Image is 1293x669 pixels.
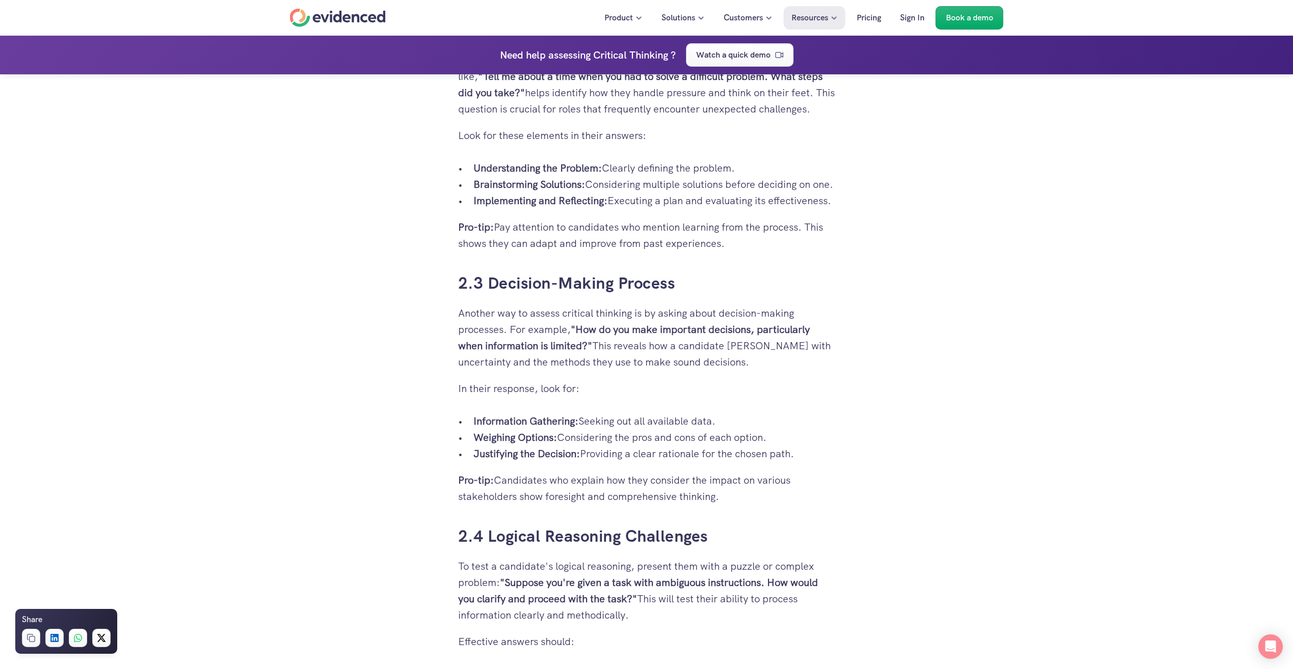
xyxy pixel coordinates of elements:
p: Considering the pros and cons of each option. [473,429,835,445]
p: Effective answers should: [458,633,835,650]
h6: Share [22,613,42,626]
strong: Implementing and Reflecting: [473,194,608,207]
a: Sign In [892,6,932,30]
p: Pricing [857,11,881,24]
h3: 2.4 Logical Reasoning Challenges [458,525,835,548]
strong: Weighing Options: [473,431,557,444]
p: Considering multiple solutions before deciding on one. [473,176,835,192]
p: Need help assessing [500,47,591,63]
strong: "How do you make important decisions, particularly when information is limited?" [458,323,812,352]
p: Clearly defining the problem. [473,160,835,176]
p: Watch a quick demo [696,48,771,62]
p: Customers [724,11,763,24]
p: Asking candidates about their problem-solving approach is essential. A question like, helps ident... [458,52,835,117]
strong: Pro-tip: [458,473,494,487]
p: Another way to assess critical thinking is by asking about decision-making processes. For example... [458,305,835,370]
strong: Understanding the Problem: [473,161,602,175]
a: Pricing [849,6,889,30]
p: In their response, look for: [458,380,835,397]
strong: Information Gathering: [473,414,578,428]
p: Solutions [662,11,695,24]
p: Book a demo [946,11,993,24]
strong: Pro-tip: [458,220,494,234]
p: Product [604,11,633,24]
strong: "Suppose you're given a task with ambiguous instructions. How would you clarify and proceed with ... [458,576,821,605]
a: Watch a quick demo [686,43,794,67]
h3: 2.3 Decision-Making Process [458,272,835,295]
p: Candidates who explain how they consider the impact on various stakeholders show foresight and co... [458,472,835,505]
p: Look for these elements in their answers: [458,127,835,144]
p: Providing a clear rationale for the chosen path. [473,445,835,462]
p: Sign In [900,11,925,24]
strong: Justifying the Decision: [473,447,580,460]
strong: Brainstorming Solutions: [473,178,585,191]
p: Executing a plan and evaluating its effectiveness. [473,192,835,209]
a: Book a demo [936,6,1004,30]
p: To test a candidate's logical reasoning, present them with a puzzle or complex problem: This will... [458,558,835,623]
p: Pay attention to candidates who mention learning from the process. This shows they can adapt and ... [458,219,835,252]
div: Open Intercom Messenger [1258,634,1283,659]
p: Seeking out all available data. [473,413,835,429]
a: Home [290,9,386,27]
h4: ? [671,47,676,63]
p: Resources [791,11,828,24]
h4: Critical Thinking [593,47,668,63]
